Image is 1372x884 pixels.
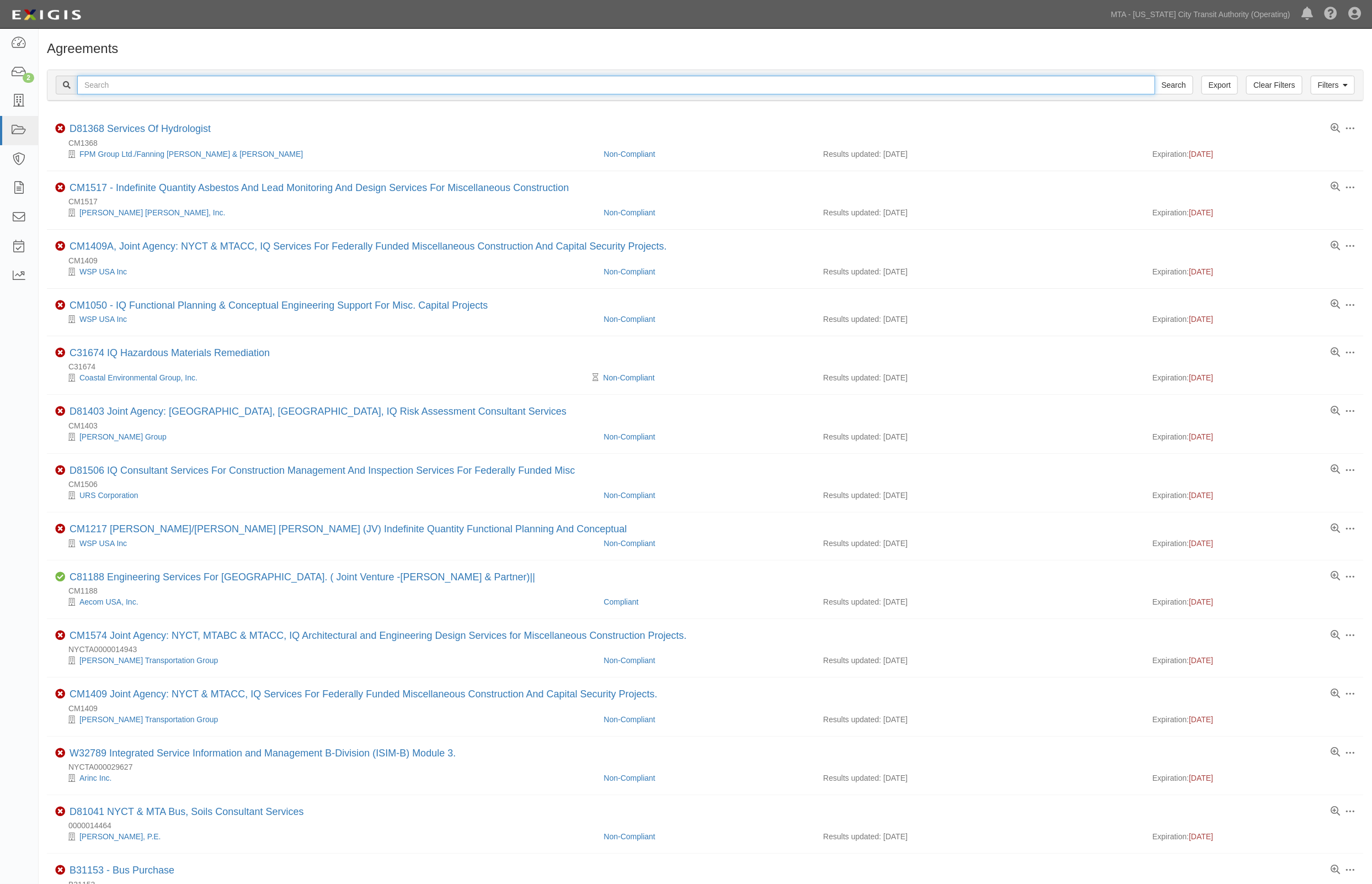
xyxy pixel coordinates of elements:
a: [PERSON_NAME] Transportation Group [79,656,218,665]
img: logo-5460c22ac91f19d4615b14bd174203de0afe785f0fc80cf4dbbc73dc1793850b.png [8,5,84,25]
div: Expiration: [1152,772,1355,784]
span: [DATE] [1189,597,1213,606]
a: View results summary [1331,865,1340,875]
div: Expiration: [1152,431,1355,442]
i: Non-Compliant [55,524,65,534]
input: Search [1155,76,1193,94]
a: View results summary [1331,748,1340,758]
i: Non-Compliant [55,300,65,310]
div: NYCTA0000014943 [55,644,1364,655]
span: [DATE] [1189,432,1213,441]
a: C31674 IQ Hazardous Materials Remediation [70,347,270,358]
i: Non-Compliant [55,348,65,358]
a: Non-Compliant [604,267,655,276]
div: 0000014464 [55,820,1364,831]
i: Compliant [55,572,65,582]
div: Expiration: [1152,207,1355,218]
div: CM1574 Joint Agency: NYCT, MTABC & MTACC, IQ Architectural and Engineering Design Services for Mi... [70,630,687,642]
i: Non-Compliant [55,631,65,640]
div: CM1409 [55,703,1364,714]
a: Aecom USA, Inc. [79,597,138,606]
div: Results updated: [DATE] [823,596,1136,607]
a: Non-Compliant [604,774,655,782]
a: C81188 Engineering Services For [GEOGRAPHIC_DATA]. ( Joint Venture -[PERSON_NAME] & Partner)|| [70,571,535,583]
a: CM1409 Joint Agency: NYCT & MTACC, IQ Services For Federally Funded Miscellaneous Construction An... [70,689,658,700]
span: [DATE] [1189,208,1213,217]
div: Expiration: [1152,149,1355,160]
div: Louis Berger Group [55,431,596,442]
a: Non-Compliant [604,373,655,382]
div: NYCTA000029627 [55,761,1364,772]
span: [DATE] [1189,656,1213,665]
a: View results summary [1331,807,1340,817]
div: Results updated: [DATE] [823,314,1136,325]
i: Non-Compliant [55,183,65,193]
div: C31674 [55,361,1364,372]
a: Non-Compliant [604,715,655,724]
div: Expiration: [1152,490,1355,501]
a: B31153 - Bus Purchase [70,865,174,876]
a: Arinc Inc. [79,774,111,782]
a: Non-Compliant [604,539,655,548]
div: Results updated: [DATE] [823,207,1136,218]
i: Non-Compliant [55,865,65,875]
i: Non-Compliant [55,406,65,416]
div: CM1517 [55,196,1364,207]
i: Pending Review [593,374,599,382]
div: WSP USA Inc [55,266,596,277]
a: View results summary [1331,182,1340,192]
div: D81041 NYCT & MTA Bus, Soils Consultant Services [70,806,304,818]
i: Help Center - Complianz [1324,8,1337,21]
a: FPM Group Ltd./Fanning [PERSON_NAME] & [PERSON_NAME] [79,150,303,158]
a: Non-Compliant [604,150,655,158]
a: Clear Filters [1246,76,1302,94]
i: Non-Compliant [55,465,65,475]
a: Coastal Environmental Group, Inc. [79,373,197,382]
div: Parsons Transportation Group [55,655,596,666]
div: Results updated: [DATE] [823,372,1136,383]
a: [PERSON_NAME], P.E. [79,832,161,841]
a: CM1217 [PERSON_NAME]/[PERSON_NAME] [PERSON_NAME] (JV) Indefinite Quantity Functional Planning And... [70,523,627,534]
div: B31153 - Bus Purchase [70,865,174,877]
div: Results updated: [DATE] [823,431,1136,442]
a: D81506 IQ Consultant Services For Construction Management And Inspection Services For Federally F... [70,465,575,476]
div: CM1506 [55,479,1364,490]
div: Results updated: [DATE] [823,538,1136,549]
div: CM1188 [55,585,1364,596]
div: CM1368 [55,137,1364,149]
div: C81188 Engineering Services For The Second Avenue Subway Manhattan. ( Joint Venture -ove Arup & P... [70,571,535,584]
a: Non-Compliant [604,432,655,441]
a: Non-Compliant [604,491,655,500]
div: Results updated: [DATE] [823,490,1136,501]
a: [PERSON_NAME] [PERSON_NAME], Inc. [79,208,226,217]
div: Expiration: [1152,655,1355,666]
div: CM1050 - IQ Functional Planning & Conceptual Engineering Support For Misc. Capital Projects [70,300,488,312]
span: [DATE] [1189,774,1213,782]
span: [DATE] [1189,832,1213,841]
a: URS Corporation [79,491,138,500]
a: CM1517 - Indefinite Quantity Asbestos And Lead Monitoring And Design Services For Miscellaneous C... [70,182,569,193]
div: Arinc Inc. [55,772,596,784]
i: Non-Compliant [55,124,65,134]
div: Expiration: [1152,314,1355,325]
div: W32789 Integrated Service Information and Management B-Division (ISIM-B) Module 3. [70,748,456,760]
a: Compliant [604,597,639,606]
a: View results summary [1331,406,1340,416]
i: Non-Compliant [55,241,65,251]
span: [DATE] [1189,373,1213,382]
span: [DATE] [1189,267,1213,276]
a: Export [1202,76,1238,94]
div: Carl J Constantino, P.E. [55,831,596,842]
div: Results updated: [DATE] [823,655,1136,666]
div: Expiration: [1152,372,1355,383]
a: View results summary [1331,524,1340,534]
div: Results updated: [DATE] [823,772,1136,784]
a: WSP USA Inc [79,267,127,276]
div: D81506 IQ Consultant Services For Construction Management And Inspection Services For Federally F... [70,465,575,477]
a: CM1574 Joint Agency: NYCT, MTABC & MTACC, IQ Architectural and Engineering Design Services for Mi... [70,630,687,641]
a: WSP USA Inc [79,315,127,324]
i: Non-Compliant [55,689,65,699]
a: CM1409A, Joint Agency: NYCT & MTACC, IQ Services For Federally Funded Miscellaneous Construction ... [70,241,667,252]
div: Results updated: [DATE] [823,149,1136,160]
div: CM1409 [55,255,1364,266]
